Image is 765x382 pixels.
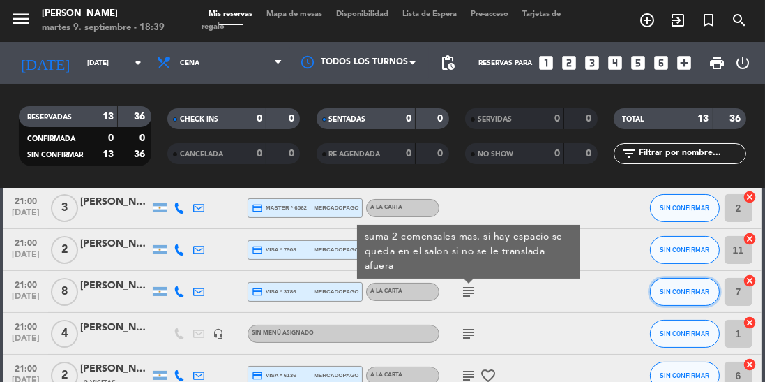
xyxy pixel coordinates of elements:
strong: 0 [586,114,594,124]
span: Cena [180,59,199,67]
i: looks_two [560,54,578,72]
input: Filtrar por nombre... [637,146,745,161]
strong: 36 [134,149,148,159]
div: [PERSON_NAME] [80,361,150,377]
strong: 36 [729,114,743,124]
i: filter_list [621,145,637,162]
i: add_box [675,54,693,72]
span: mercadopago [314,371,358,380]
span: 21:00 [8,192,43,208]
i: arrow_drop_down [130,54,146,71]
span: visa * 3786 [252,286,296,297]
span: mercadopago [314,287,358,296]
i: cancel [743,358,757,372]
div: [PERSON_NAME] [80,320,150,336]
span: visa * 7908 [252,244,296,256]
i: search [731,12,748,29]
span: TOTAL [622,116,644,123]
i: subject [460,284,477,300]
span: [DATE] [8,292,43,308]
span: Mapa de mesas [259,10,329,18]
i: looks_one [537,54,555,72]
span: A LA CARTA [370,205,402,210]
span: SENTADAS [329,116,366,123]
span: pending_actions [439,54,456,71]
span: SIN CONFIRMAR [660,372,709,379]
span: Lista de Espera [395,10,464,18]
i: cancel [743,274,757,288]
i: cancel [743,316,757,330]
div: [PERSON_NAME] [42,7,165,21]
button: SIN CONFIRMAR [650,194,720,222]
i: cancel [743,232,757,246]
i: menu [10,8,31,29]
span: 8 [51,278,78,306]
span: SIN CONFIRMAR [27,152,83,159]
span: RE AGENDADA [329,151,381,158]
i: looks_4 [606,54,624,72]
i: credit_card [252,244,263,256]
span: 21:00 [8,318,43,334]
button: SIN CONFIRMAR [650,320,720,348]
button: SIN CONFIRMAR [650,236,720,264]
span: SIN CONFIRMAR [660,204,709,212]
strong: 13 [103,149,114,159]
strong: 0 [289,114,297,124]
strong: 36 [134,112,148,122]
span: [DATE] [8,334,43,350]
span: [DATE] [8,208,43,224]
span: Mis reservas [202,10,259,18]
i: subject [460,325,477,342]
div: LOG OUT [731,42,755,84]
span: print [709,54,725,71]
span: mercadopago [314,203,358,212]
strong: 0 [108,133,114,143]
button: menu [10,8,31,34]
div: [PERSON_NAME] [80,236,150,252]
span: SIN CONFIRMAR [660,288,709,295]
strong: 0 [257,114,262,124]
strong: 0 [554,114,560,124]
span: A LA CARTA [370,288,402,294]
div: martes 9. septiembre - 18:39 [42,21,165,35]
span: 21:00 [8,276,43,292]
i: credit_card [252,203,263,214]
i: turned_in_not [700,12,717,29]
button: SIN CONFIRMAR [650,278,720,306]
span: 2 [51,236,78,264]
i: [DATE] [10,48,80,78]
i: looks_5 [629,54,647,72]
strong: 0 [437,114,446,124]
span: 4 [51,320,78,348]
strong: 13 [103,112,114,122]
strong: 0 [289,149,297,159]
span: SIN CONFIRMAR [660,330,709,337]
i: looks_3 [583,54,601,72]
i: looks_6 [652,54,670,72]
span: mercadopago [314,245,358,254]
span: Reservas para [478,59,532,67]
strong: 0 [406,114,411,124]
span: Disponibilidad [329,10,395,18]
span: CONFIRMADA [27,135,75,142]
i: add_circle_outline [639,12,656,29]
strong: 0 [139,133,148,143]
span: Pre-acceso [464,10,515,18]
span: Sin menú asignado [252,330,314,336]
strong: 0 [257,149,262,159]
span: NO SHOW [478,151,513,158]
span: visa * 6136 [252,370,296,381]
span: master * 6562 [252,203,307,214]
strong: 0 [406,149,411,159]
span: 21:00 [8,234,43,250]
strong: 0 [586,149,594,159]
i: credit_card [252,370,263,381]
div: [PERSON_NAME] [80,278,150,294]
span: SIN CONFIRMAR [660,246,709,254]
div: suma 2 comensales mas. si hay espacio se queda en el salon si no se le translada afuera [365,230,573,274]
div: [PERSON_NAME] [80,194,150,210]
strong: 0 [437,149,446,159]
span: 3 [51,194,78,222]
strong: 0 [554,149,560,159]
strong: 13 [698,114,709,124]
